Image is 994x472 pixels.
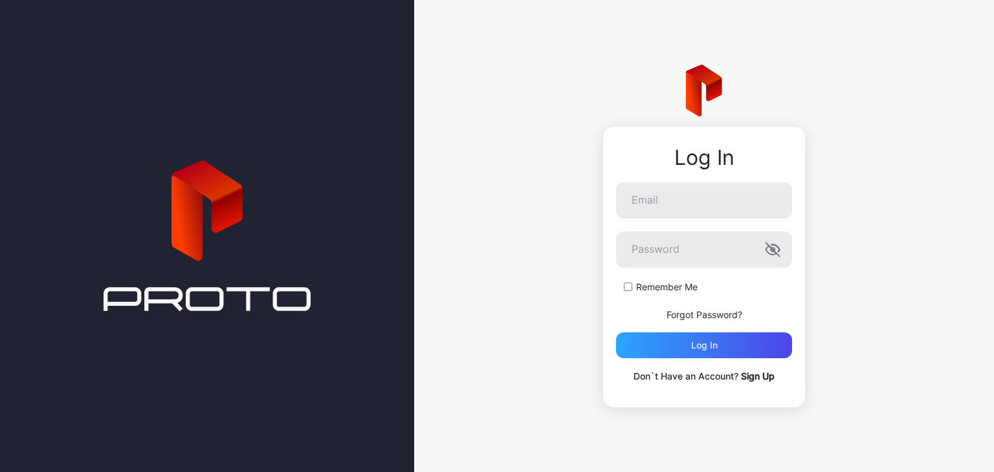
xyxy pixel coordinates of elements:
[691,340,718,350] div: Log in
[616,369,792,384] p: Don`t Have an Account?
[616,332,792,358] button: Log in
[741,370,775,381] a: Sign Up
[616,182,792,219] input: Email
[667,309,742,320] a: Forgot Password?
[636,281,698,294] label: Remember Me
[765,242,780,257] button: Password
[616,146,792,169] div: Log In
[616,231,792,268] input: Password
